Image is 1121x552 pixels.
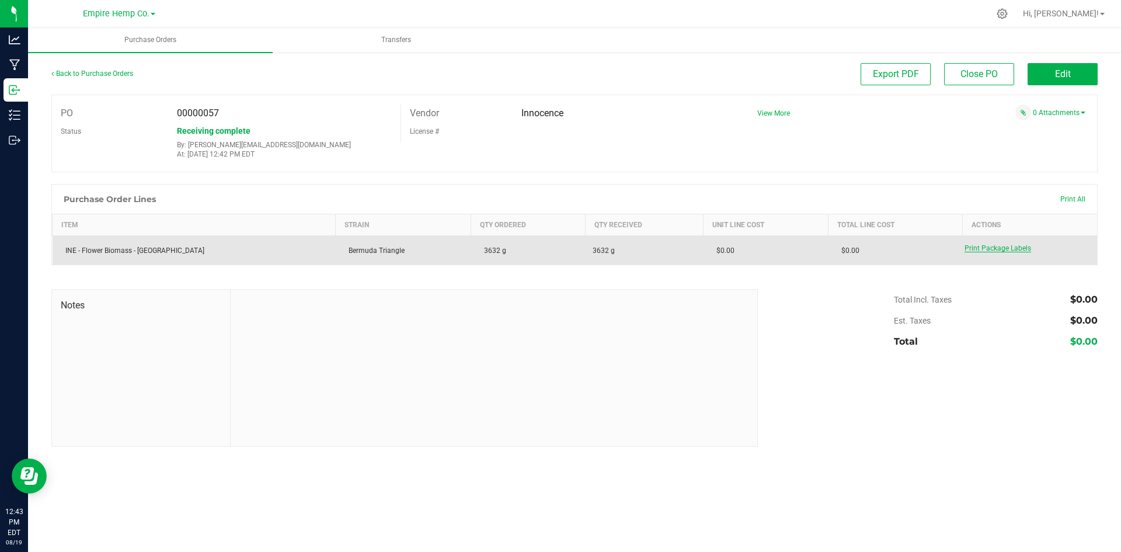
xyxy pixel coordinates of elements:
[365,35,427,45] span: Transfers
[274,28,518,53] a: Transfers
[410,123,439,140] label: License #
[471,214,586,236] th: Qty Ordered
[1055,68,1071,79] span: Edit
[51,70,133,78] a: Back to Purchase Orders
[64,195,156,204] h1: Purchase Order Lines
[177,141,392,149] p: By: [PERSON_NAME][EMAIL_ADDRESS][DOMAIN_NAME]
[861,63,931,85] button: Export PDF
[894,316,931,325] span: Est. Taxes
[1070,294,1098,305] span: $0.00
[1070,315,1098,326] span: $0.00
[704,214,828,236] th: Unit Line Cost
[410,105,439,122] label: Vendor
[60,245,329,256] div: INE - Flower Biomass - [GEOGRAPHIC_DATA]
[995,8,1009,19] div: Manage settings
[1070,336,1098,347] span: $0.00
[1015,105,1031,120] span: Attach a document
[1033,109,1085,117] a: 0 Attachments
[109,35,192,45] span: Purchase Orders
[944,63,1014,85] button: Close PO
[1028,63,1098,85] button: Edit
[61,298,221,313] span: Notes
[521,107,563,119] span: Innocence
[1060,195,1085,203] span: Print All
[83,9,149,19] span: Empire Hemp Co.
[960,68,998,79] span: Close PO
[177,107,219,119] span: 00000057
[9,109,20,121] inline-svg: Inventory
[478,247,506,255] span: 3632 g
[9,84,20,96] inline-svg: Inbound
[593,245,615,256] span: 3632 g
[828,214,963,236] th: Total Line Cost
[757,109,790,117] a: View More
[61,123,81,140] label: Status
[963,214,1097,236] th: Actions
[9,134,20,146] inline-svg: Outbound
[28,28,273,53] a: Purchase Orders
[9,34,20,46] inline-svg: Analytics
[711,247,734,255] span: $0.00
[894,295,952,304] span: Total Incl. Taxes
[894,336,918,347] span: Total
[586,214,704,236] th: Qty Received
[5,538,23,547] p: 08/19
[835,247,859,255] span: $0.00
[9,59,20,71] inline-svg: Manufacturing
[873,68,919,79] span: Export PDF
[1023,9,1099,18] span: Hi, [PERSON_NAME]!
[177,126,250,136] span: Receiving complete
[5,506,23,538] p: 12:43 PM EDT
[12,459,47,494] iframe: Resource center
[53,214,336,236] th: Item
[343,247,405,255] span: Bermuda Triangle
[965,244,1031,252] span: Print Package Labels
[177,150,392,158] p: At: [DATE] 12:42 PM EDT
[61,105,73,122] label: PO
[336,214,471,236] th: Strain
